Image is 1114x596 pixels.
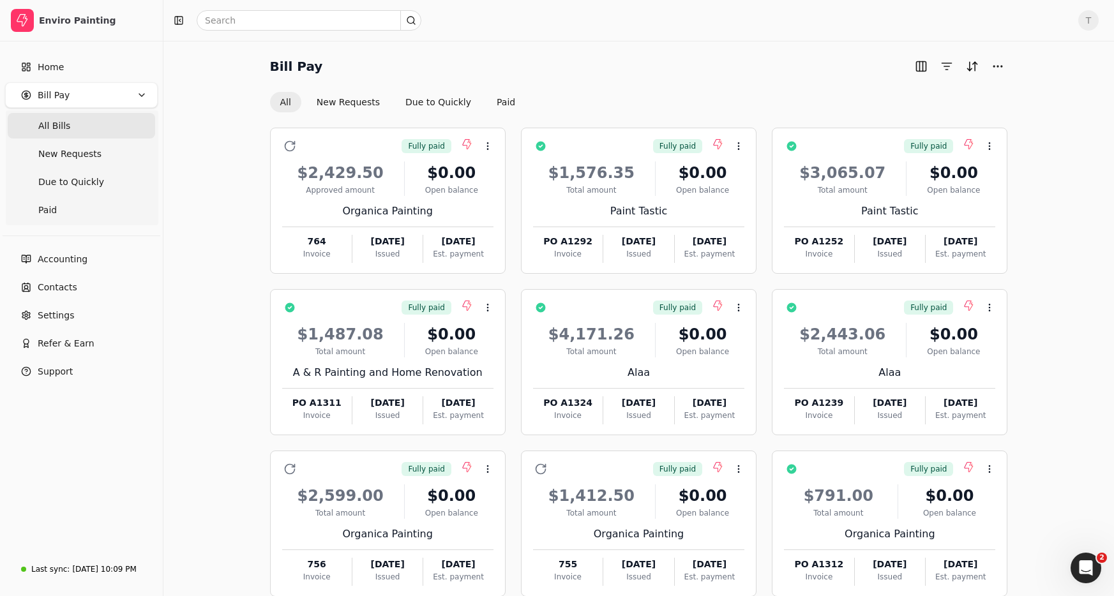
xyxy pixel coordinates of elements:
[855,558,925,571] div: [DATE]
[910,302,947,313] span: Fully paid
[661,323,744,346] div: $0.00
[784,235,854,248] div: PO A1252
[486,92,525,112] button: Paid
[661,507,744,519] div: Open balance
[912,323,995,346] div: $0.00
[38,365,73,378] span: Support
[910,463,947,475] span: Fully paid
[912,161,995,184] div: $0.00
[784,571,854,583] div: Invoice
[352,235,423,248] div: [DATE]
[282,235,352,248] div: 764
[784,248,854,260] div: Invoice
[784,323,901,346] div: $2,443.06
[533,526,744,542] div: Organica Painting
[72,563,136,575] div: [DATE] 10:09 PM
[38,61,64,74] span: Home
[8,141,155,167] a: New Requests
[926,235,995,248] div: [DATE]
[603,235,674,248] div: [DATE]
[5,246,158,272] a: Accounting
[926,410,995,421] div: Est. payment
[533,184,650,196] div: Total amount
[603,396,674,410] div: [DATE]
[423,410,493,421] div: Est. payment
[533,410,603,421] div: Invoice
[910,140,947,152] span: Fully paid
[423,235,493,248] div: [DATE]
[533,248,603,260] div: Invoice
[1071,553,1101,583] iframe: Intercom live chat
[988,56,1008,77] button: More
[855,410,925,421] div: Issued
[410,346,493,357] div: Open balance
[5,558,158,581] a: Last sync:[DATE] 10:09 PM
[533,396,603,410] div: PO A1324
[784,204,995,219] div: Paint Tastic
[784,184,901,196] div: Total amount
[603,248,674,260] div: Issued
[31,563,70,575] div: Last sync:
[410,323,493,346] div: $0.00
[282,204,493,219] div: Organica Painting
[8,169,155,195] a: Due to Quickly
[784,526,995,542] div: Organica Painting
[912,184,995,196] div: Open balance
[962,56,982,77] button: Sort
[603,410,674,421] div: Issued
[352,396,423,410] div: [DATE]
[661,346,744,357] div: Open balance
[926,571,995,583] div: Est. payment
[38,175,104,189] span: Due to Quickly
[855,235,925,248] div: [DATE]
[5,54,158,80] a: Home
[784,161,901,184] div: $3,065.07
[282,161,399,184] div: $2,429.50
[533,204,744,219] div: Paint Tastic
[282,571,352,583] div: Invoice
[395,92,481,112] button: Due to Quickly
[38,337,94,350] span: Refer & Earn
[533,323,650,346] div: $4,171.26
[410,184,493,196] div: Open balance
[675,571,744,583] div: Est. payment
[408,140,444,152] span: Fully paid
[533,161,650,184] div: $1,576.35
[306,92,390,112] button: New Requests
[533,235,603,248] div: PO A1292
[423,396,493,410] div: [DATE]
[603,558,674,571] div: [DATE]
[282,365,493,380] div: A & R Painting and Home Renovation
[282,558,352,571] div: 756
[603,571,674,583] div: Issued
[659,463,696,475] span: Fully paid
[5,274,158,300] a: Contacts
[675,396,744,410] div: [DATE]
[533,365,744,380] div: Alaa
[1097,553,1107,563] span: 2
[912,346,995,357] div: Open balance
[410,161,493,184] div: $0.00
[38,119,70,133] span: All Bills
[926,396,995,410] div: [DATE]
[352,558,423,571] div: [DATE]
[5,359,158,384] button: Support
[352,571,423,583] div: Issued
[8,197,155,223] a: Paid
[661,484,744,507] div: $0.00
[533,571,603,583] div: Invoice
[926,558,995,571] div: [DATE]
[1078,10,1099,31] button: T
[38,309,74,322] span: Settings
[5,82,158,108] button: Bill Pay
[855,571,925,583] div: Issued
[5,331,158,356] button: Refer & Earn
[408,302,444,313] span: Fully paid
[282,526,493,542] div: Organica Painting
[533,558,603,571] div: 755
[282,396,352,410] div: PO A1311
[282,507,399,519] div: Total amount
[661,161,744,184] div: $0.00
[423,558,493,571] div: [DATE]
